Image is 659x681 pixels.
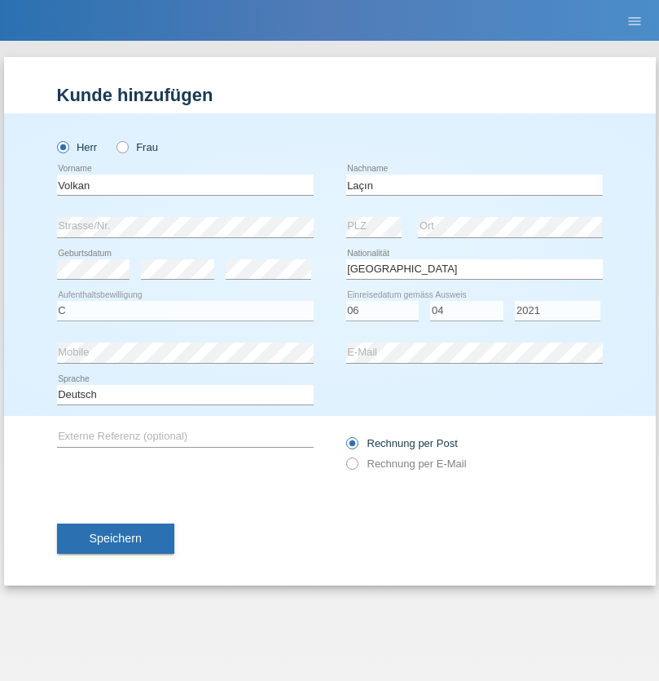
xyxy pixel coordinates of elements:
label: Rechnung per Post [346,437,458,449]
i: menu [626,13,643,29]
input: Rechnung per Post [346,437,357,458]
h1: Kunde hinzufügen [57,85,603,105]
span: Speichern [90,532,142,545]
label: Frau [116,141,158,153]
input: Frau [116,141,127,152]
input: Herr [57,141,68,152]
input: Rechnung per E-Mail [346,458,357,478]
button: Speichern [57,524,174,555]
label: Herr [57,141,98,153]
a: menu [618,15,651,25]
label: Rechnung per E-Mail [346,458,467,470]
